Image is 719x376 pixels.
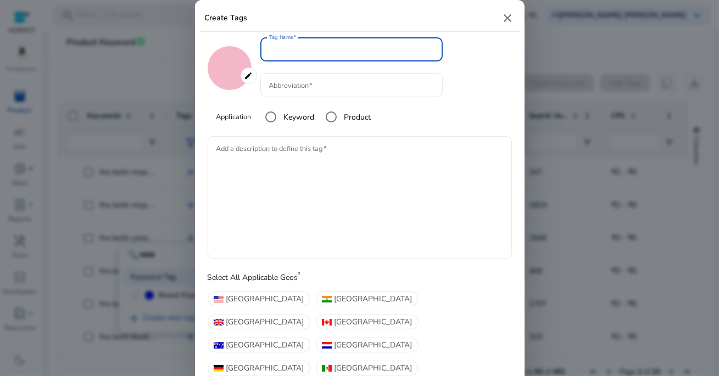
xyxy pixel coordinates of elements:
[241,68,257,84] mat-icon: edit
[205,14,248,23] h5: Create Tags
[226,362,304,374] span: [GEOGRAPHIC_DATA]
[335,362,413,374] span: [GEOGRAPHIC_DATA]
[216,112,252,122] mat-label: Application
[226,316,304,328] span: [GEOGRAPHIC_DATA]
[282,111,315,123] label: Keyword
[226,339,304,351] span: [GEOGRAPHIC_DATA]
[501,12,515,25] mat-icon: close
[208,272,301,285] label: Select All Applicable Geos
[269,34,293,42] mat-label: Tag Name
[226,293,304,305] span: [GEOGRAPHIC_DATA]
[335,316,413,328] span: [GEOGRAPHIC_DATA]
[342,111,371,123] label: Product
[335,293,413,305] span: [GEOGRAPHIC_DATA]
[335,339,413,351] span: [GEOGRAPHIC_DATA]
